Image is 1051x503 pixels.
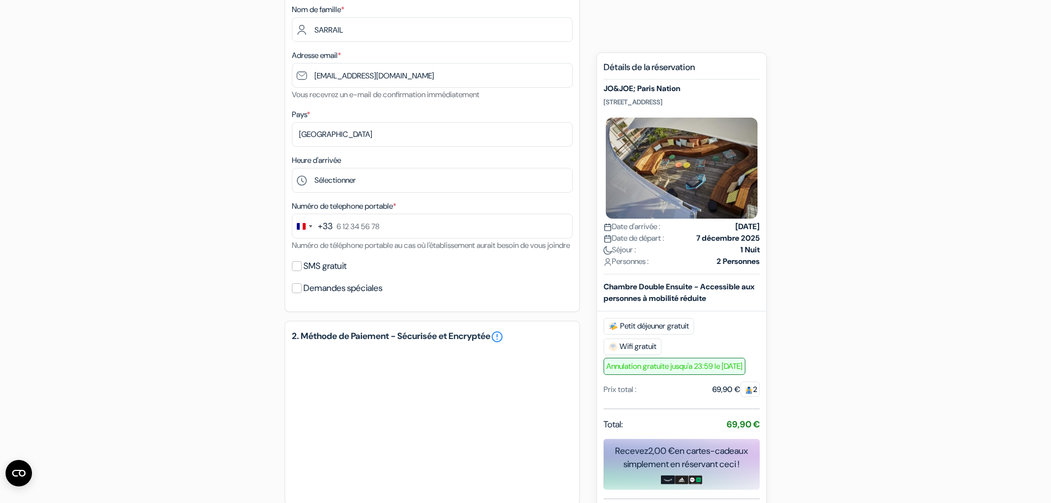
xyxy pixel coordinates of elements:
[604,418,623,431] span: Total:
[292,63,573,88] input: Entrer adresse e-mail
[604,318,694,335] span: Petit déjeuner gratuit
[292,200,396,212] label: Numéro de telephone portable
[712,384,760,395] div: 69,90 €
[604,84,760,93] h5: JO&JOE; Paris Nation
[604,232,664,244] span: Date de départ :
[675,475,689,484] img: adidas-card.png
[604,256,649,267] span: Personnes :
[303,359,562,485] iframe: Cadre de saisie sécurisé pour le paiement
[604,384,637,395] div: Prix total :
[292,330,573,343] h5: 2. Méthode de Paiement - Sécurisée et Encryptée
[717,256,760,267] strong: 2 Personnes
[609,322,618,331] img: free_breakfast.svg
[604,258,612,266] img: user_icon.svg
[6,460,32,486] button: Ouvrir le widget CMP
[740,244,760,256] strong: 1 Nuit
[292,214,573,239] input: 6 12 34 56 78
[292,17,573,42] input: Entrer le nom de famille
[689,475,702,484] img: uber-uber-eats-card.png
[604,444,760,471] div: Recevez en cartes-cadeaux simplement en réservant ceci !
[490,330,504,343] a: error_outline
[604,221,660,232] span: Date d'arrivée :
[292,109,310,120] label: Pays
[292,214,333,238] button: Change country, selected France (+33)
[604,98,760,107] p: [STREET_ADDRESS]
[727,419,760,430] strong: 69,90 €
[604,246,612,255] img: moon.svg
[292,4,344,15] label: Nom de famille
[609,342,617,351] img: free_wifi.svg
[648,445,675,457] span: 2,00 €
[745,386,753,394] img: guest.svg
[696,232,760,244] strong: 7 décembre 2025
[318,220,333,233] div: +33
[292,155,341,166] label: Heure d'arrivée
[303,280,382,296] label: Demandes spéciales
[604,338,661,355] span: Wifi gratuit
[292,89,479,99] small: Vous recevrez un e-mail de confirmation immédiatement
[604,244,636,256] span: Séjour :
[661,475,675,484] img: amazon-card-no-text.png
[604,282,755,303] b: Chambre Double Ensuite - Accessible aux personnes à mobilité réduite
[292,50,341,61] label: Adresse email
[604,62,760,80] h5: Détails de la réservation
[604,358,745,375] span: Annulation gratuite jusqu'a 23:59 le [DATE]
[735,221,760,232] strong: [DATE]
[292,240,570,250] small: Numéro de téléphone portable au cas où l'établissement aurait besoin de vous joindre
[604,235,612,243] img: calendar.svg
[303,258,346,274] label: SMS gratuit
[604,223,612,231] img: calendar.svg
[740,382,760,397] span: 2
